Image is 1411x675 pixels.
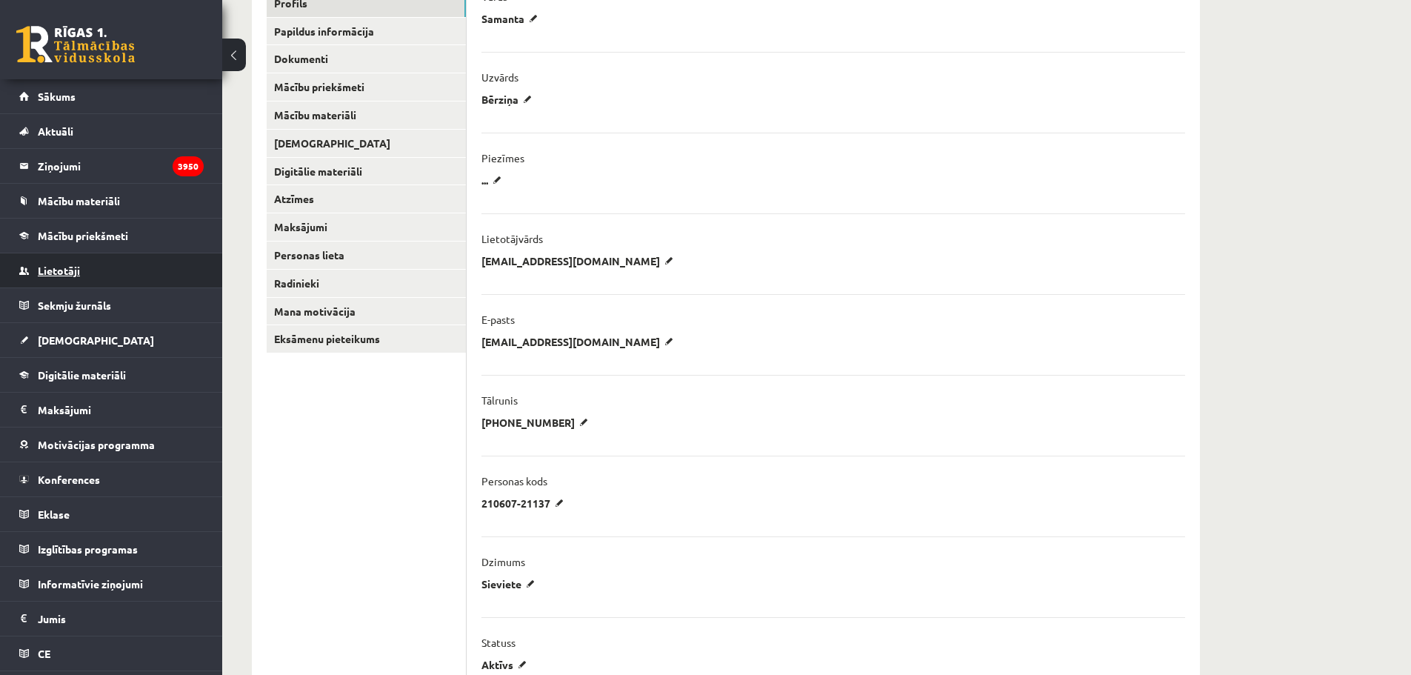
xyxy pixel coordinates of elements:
[481,496,569,510] p: 210607-21137
[38,368,126,382] span: Digitālie materiāli
[267,213,466,241] a: Maksājumi
[38,473,100,486] span: Konferences
[481,416,593,429] p: [PHONE_NUMBER]
[481,555,525,568] p: Dzimums
[38,393,204,427] legend: Maksājumi
[16,26,135,63] a: Rīgas 1. Tālmācības vidusskola
[38,542,138,556] span: Izglītības programas
[19,602,204,636] a: Jumis
[481,636,516,649] p: Statuss
[267,298,466,325] a: Mana motivācija
[19,358,204,392] a: Digitālie materiāli
[19,532,204,566] a: Izglītības programas
[481,313,515,326] p: E-pasts
[19,462,204,496] a: Konferences
[267,45,466,73] a: Dokumenti
[481,335,678,348] p: [EMAIL_ADDRESS][DOMAIN_NAME]
[481,254,678,267] p: [EMAIL_ADDRESS][DOMAIN_NAME]
[19,636,204,671] a: CE
[481,232,543,245] p: Lietotājvārds
[267,325,466,353] a: Eksāmenu pieteikums
[19,393,204,427] a: Maksājumi
[481,151,524,164] p: Piezīmes
[19,184,204,218] a: Mācību materiāli
[19,428,204,462] a: Motivācijas programma
[267,18,466,45] a: Papildus informācija
[481,173,507,187] p: ...
[38,508,70,521] span: Eklase
[38,612,66,625] span: Jumis
[38,90,76,103] span: Sākums
[267,270,466,297] a: Radinieki
[38,299,111,312] span: Sekmju žurnāls
[38,577,143,591] span: Informatīvie ziņojumi
[19,79,204,113] a: Sākums
[267,158,466,185] a: Digitālie materiāli
[267,130,466,157] a: [DEMOGRAPHIC_DATA]
[19,323,204,357] a: [DEMOGRAPHIC_DATA]
[481,393,518,407] p: Tālrunis
[38,647,50,660] span: CE
[481,70,518,84] p: Uzvārds
[481,658,532,671] p: Aktīvs
[19,288,204,322] a: Sekmju žurnāls
[267,102,466,129] a: Mācību materiāli
[173,156,204,176] i: 3950
[19,567,204,601] a: Informatīvie ziņojumi
[19,149,204,183] a: Ziņojumi3950
[267,242,466,269] a: Personas lieta
[19,497,204,531] a: Eklase
[481,93,537,106] p: Bērziņa
[481,12,543,25] p: Samanta
[38,264,80,277] span: Lietotāji
[481,577,540,591] p: Sieviete
[19,219,204,253] a: Mācību priekšmeti
[19,253,204,287] a: Lietotāji
[38,333,154,347] span: [DEMOGRAPHIC_DATA]
[38,438,155,451] span: Motivācijas programma
[38,149,204,183] legend: Ziņojumi
[267,73,466,101] a: Mācību priekšmeti
[19,114,204,148] a: Aktuāli
[38,194,120,207] span: Mācību materiāli
[481,474,547,488] p: Personas kods
[38,124,73,138] span: Aktuāli
[38,229,128,242] span: Mācību priekšmeti
[267,185,466,213] a: Atzīmes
